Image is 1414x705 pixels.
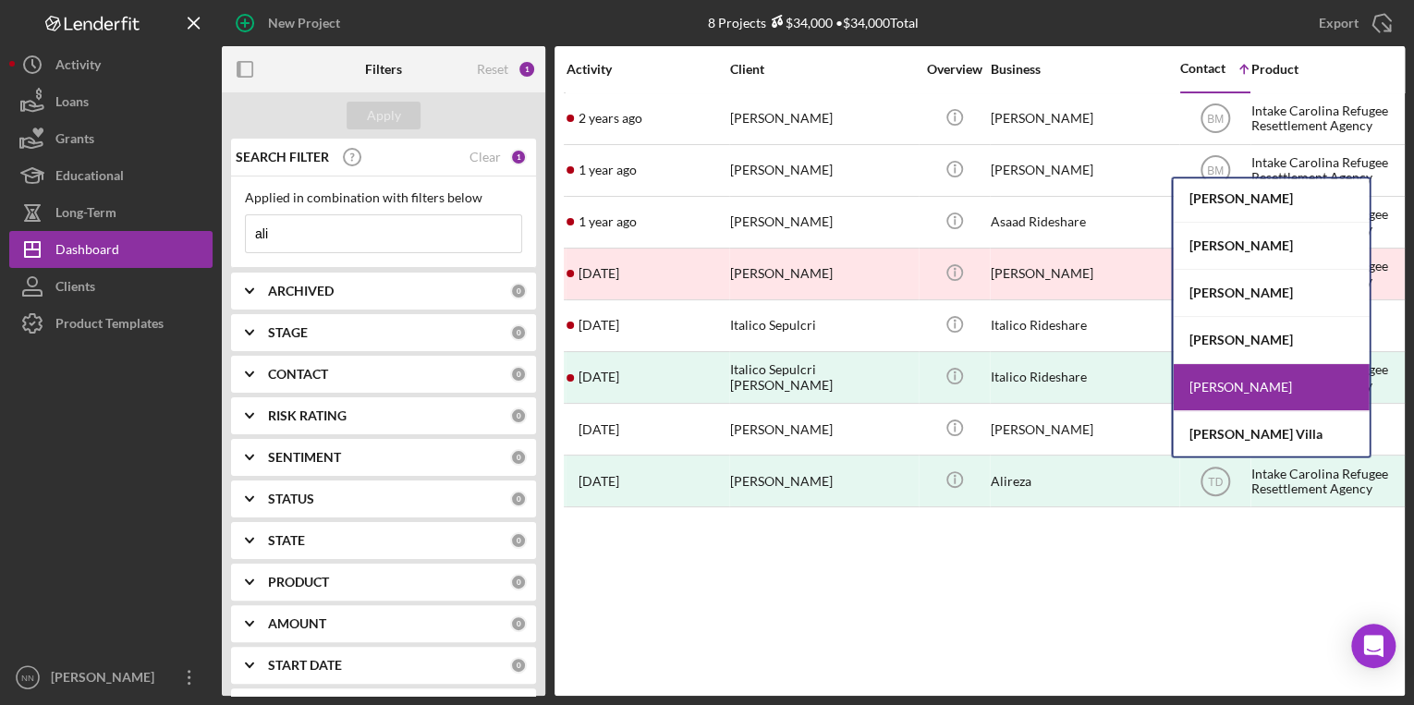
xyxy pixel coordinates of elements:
time: 2025-05-01 16:24 [579,318,619,333]
div: Export [1319,5,1359,42]
div: 0 [510,657,527,674]
button: Grants [9,120,213,157]
div: [PERSON_NAME] [1173,270,1369,317]
div: [PERSON_NAME] [730,94,915,143]
div: Applied in combination with filters below [245,190,522,205]
div: Clients [55,268,95,310]
b: STATUS [268,492,314,506]
button: Loans [9,83,213,120]
div: Overview [920,62,989,77]
b: STATE [268,533,305,548]
div: [PERSON_NAME] [1173,176,1369,223]
div: 1 [518,60,536,79]
b: SEARCH FILTER [236,150,329,164]
time: 2025-08-13 16:56 [579,422,619,437]
div: 0 [510,491,527,507]
div: Italico Sepulcri [730,301,915,350]
button: Dashboard [9,231,213,268]
div: Activity [55,46,101,88]
div: Contact [1180,61,1225,76]
div: 1 [510,149,527,165]
div: [PERSON_NAME] [991,146,1176,195]
div: Dashboard [55,231,119,273]
time: 2025-06-25 15:10 [579,370,619,384]
div: Activity [567,62,728,77]
div: 0 [510,366,527,383]
div: [PERSON_NAME] [730,249,915,298]
div: Italico Rideshare [991,301,1176,350]
div: New Project [268,5,340,42]
time: 2024-06-27 18:08 [579,214,637,229]
div: Product Templates [55,305,164,346]
div: [PERSON_NAME] [1173,223,1369,270]
div: 0 [510,407,527,424]
div: [PERSON_NAME] [991,405,1176,454]
div: [PERSON_NAME] [991,249,1176,298]
time: 2024-06-26 18:21 [579,163,637,177]
div: Apply [367,102,401,129]
button: New Project [222,5,359,42]
button: Clients [9,268,213,305]
div: 8 Projects • $34,000 Total [708,15,919,30]
div: 0 [510,283,527,299]
button: Apply [347,102,421,129]
button: Activity [9,46,213,83]
div: Educational [55,157,124,199]
button: Export [1300,5,1405,42]
div: [PERSON_NAME] Villa [1173,411,1369,457]
b: START DATE [268,658,342,673]
div: 0 [510,449,527,466]
b: CONTACT [268,367,328,382]
text: TD [1208,475,1223,488]
div: 0 [510,615,527,632]
b: AMOUNT [268,616,326,631]
div: 0 [510,574,527,590]
b: SENTIMENT [268,450,341,465]
time: 2025-01-13 19:02 [579,266,619,281]
div: [PERSON_NAME] [730,405,915,454]
div: $34,000 [766,15,833,30]
b: Filters [365,62,402,77]
div: 0 [510,324,527,341]
div: Long-Term [55,194,116,236]
div: Alireza [991,456,1176,505]
button: Long-Term [9,194,213,231]
div: Reset [477,62,508,77]
div: Loans [55,83,89,125]
div: Grants [55,120,94,162]
b: RISK RATING [268,408,347,423]
div: [PERSON_NAME] [1173,317,1369,364]
div: Client [730,62,915,77]
div: [PERSON_NAME] [1173,364,1369,411]
div: [PERSON_NAME] [730,456,915,505]
div: [PERSON_NAME] [730,146,915,195]
div: [PERSON_NAME] [991,94,1176,143]
b: STAGE [268,325,308,340]
div: Open Intercom Messenger [1351,624,1396,668]
text: BM [1207,113,1224,126]
div: Clear [469,150,501,164]
div: Italico Sepulcri [PERSON_NAME] [730,353,915,402]
text: BM [1207,164,1224,177]
text: NN [21,673,34,683]
button: NN[PERSON_NAME] [9,659,213,696]
div: Italico Rideshare [991,353,1176,402]
div: [PERSON_NAME] [46,659,166,700]
button: Educational [9,157,213,194]
div: 0 [510,532,527,549]
div: Asaad Rideshare [991,198,1176,247]
b: ARCHIVED [268,284,334,298]
time: 2025-08-02 02:09 [579,474,619,489]
div: Business [991,62,1176,77]
button: Product Templates [9,305,213,342]
time: 2024-01-17 16:21 [579,111,642,126]
b: PRODUCT [268,575,329,590]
